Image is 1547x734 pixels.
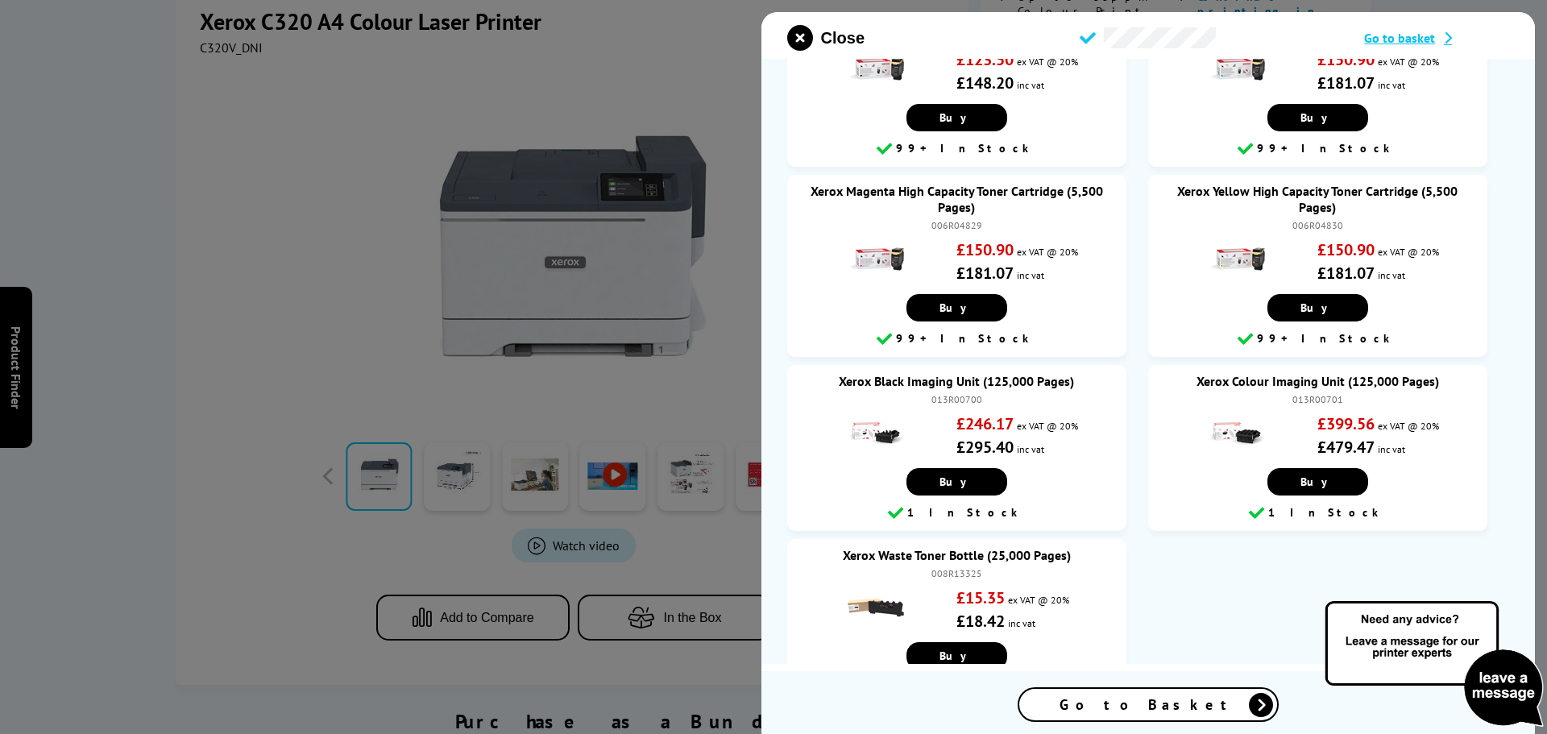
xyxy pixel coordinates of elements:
a: Xerox Yellow High Capacity Toner Cartridge (5,500 Pages) [1178,183,1458,215]
img: Xerox Magenta High Capacity Toner Cartridge (5,500 Pages) [848,231,904,288]
a: Xerox Black Imaging Unit (125,000 Pages) [840,373,1075,389]
span: inc vat [1379,79,1406,91]
span: inc vat [1379,443,1406,455]
div: 99+ In Stock [795,139,1118,159]
strong: £181.07 [1318,73,1375,93]
strong: £18.42 [957,611,1006,632]
strong: £479.47 [1318,437,1375,458]
a: Xerox Magenta High Capacity Toner Cartridge (5,500 Pages) [811,183,1103,215]
a: Go to basket [1365,30,1509,46]
div: 008R13325 [803,567,1110,579]
strong: £15.35 [957,587,1006,608]
span: inc vat [1018,79,1045,91]
strong: £150.90 [1318,49,1375,70]
div: 006R04829 [803,219,1110,231]
strong: £123.50 [957,49,1014,70]
span: ex VAT @ 20% [1379,246,1440,258]
span: inc vat [1018,443,1045,455]
span: Close [821,29,865,48]
span: ex VAT @ 20% [1379,420,1440,432]
img: Xerox Yellow High Capacity Toner Cartridge (5,500 Pages) [1209,231,1265,288]
div: 1 In Stock [1156,504,1479,523]
span: Buy [1300,475,1335,489]
strong: £399.56 [1318,413,1375,434]
span: Buy [939,110,974,125]
span: Buy [939,301,974,315]
span: ex VAT @ 20% [1009,594,1070,606]
strong: £295.40 [957,437,1014,458]
span: inc vat [1379,269,1406,281]
a: Xerox Colour Imaging Unit (125,000 Pages) [1197,373,1439,389]
span: Buy [1300,110,1335,125]
span: inc vat [1018,269,1045,281]
img: Xerox Black Imaging Unit (125,000 Pages) [848,405,904,462]
img: Xerox Colour Imaging Unit (125,000 Pages) [1209,405,1265,462]
strong: £246.17 [957,413,1014,434]
div: 1 In Stock [795,504,1118,523]
div: 99+ In Stock [1156,139,1479,159]
strong: £148.20 [957,73,1014,93]
strong: £150.90 [1318,239,1375,260]
span: ex VAT @ 20% [1018,56,1079,68]
strong: £181.07 [957,263,1014,284]
div: 013R00701 [1164,393,1471,405]
a: Xerox Waste Toner Bottle (25,000 Pages) [843,547,1071,563]
span: Buy [939,475,974,489]
span: inc vat [1009,617,1036,629]
strong: £150.90 [957,239,1014,260]
img: Xerox Black High Capacity Toner Cartridge (8,000 Pages) [848,41,904,97]
span: ex VAT @ 20% [1379,56,1440,68]
button: close modal [787,25,865,51]
a: Go to Basket [1018,687,1279,722]
span: ex VAT @ 20% [1018,246,1079,258]
span: Buy [939,649,974,663]
div: 99+ In Stock [1156,330,1479,349]
span: Go to basket [1365,30,1436,46]
span: ex VAT @ 20% [1018,420,1079,432]
img: Xerox Waste Toner Bottle (25,000 Pages) [848,579,904,636]
span: Buy [1300,301,1335,315]
img: Open Live Chat window [1321,599,1547,731]
strong: £181.07 [1318,263,1375,284]
div: 013R00700 [803,393,1110,405]
div: 006R04830 [1164,219,1471,231]
img: Xerox Cyan High Capacity Toner Cartridge (5,500 Pages) [1209,41,1265,97]
span: Go to Basket [1060,695,1237,714]
div: 99+ In Stock [795,330,1118,349]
